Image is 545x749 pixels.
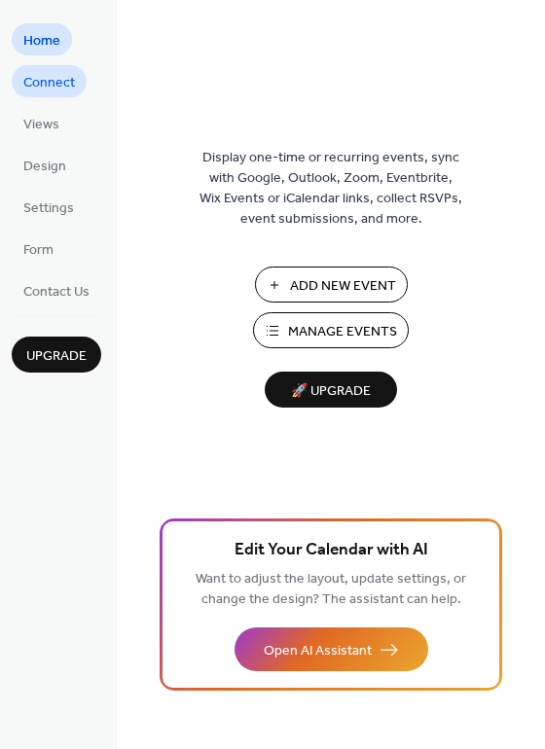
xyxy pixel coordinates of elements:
span: 🚀 Upgrade [276,378,385,405]
span: Manage Events [288,322,397,342]
span: Views [23,115,59,135]
button: Manage Events [253,312,409,348]
span: Home [23,31,60,52]
button: 🚀 Upgrade [265,372,397,408]
span: Open AI Assistant [264,641,372,661]
button: Upgrade [12,337,101,373]
span: Contact Us [23,282,90,303]
a: Home [12,23,72,55]
span: Upgrade [26,346,87,367]
span: Add New Event [290,276,396,297]
a: Connect [12,65,87,97]
button: Add New Event [255,267,408,303]
span: Want to adjust the layout, update settings, or change the design? The assistant can help. [196,566,466,613]
a: Contact Us [12,274,101,306]
a: Design [12,149,78,181]
a: Settings [12,191,86,223]
span: Settings [23,198,74,219]
span: Form [23,240,54,261]
span: Connect [23,73,75,93]
span: Display one-time or recurring events, sync with Google, Outlook, Zoom, Eventbrite, Wix Events or ... [200,148,462,230]
button: Open AI Assistant [235,627,428,671]
span: Edit Your Calendar with AI [235,537,428,564]
a: Views [12,107,71,139]
span: Design [23,157,66,177]
a: Form [12,232,65,265]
